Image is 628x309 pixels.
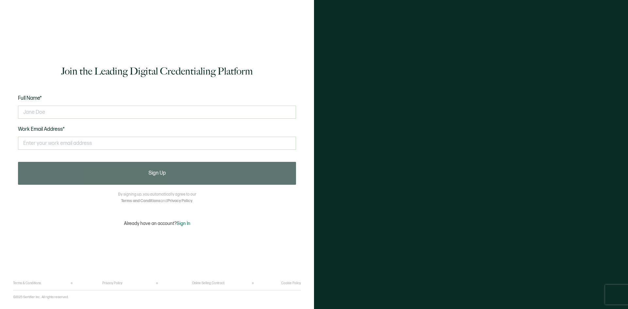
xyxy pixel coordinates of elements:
input: Jane Doe [18,106,296,119]
a: Terms & Conditions [13,281,41,285]
a: Online Selling Contract [192,281,224,285]
span: Sign Up [148,171,166,176]
a: Terms and Conditions [121,198,161,203]
input: Enter your work email address [18,137,296,150]
button: Sign Up [18,162,296,185]
a: Cookie Policy [281,281,301,285]
p: By signing up, you automatically agree to our and . [118,191,196,204]
a: Privacy Policy [167,198,192,203]
a: Privacy Policy [102,281,122,285]
span: Work Email Address* [18,126,65,132]
span: Sign In [177,221,190,226]
h1: Join the Leading Digital Credentialing Platform [61,65,253,78]
p: ©2025 Sertifier Inc.. All rights reserved. [13,295,69,299]
p: Already have an account? [124,221,190,226]
span: Full Name* [18,95,42,101]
